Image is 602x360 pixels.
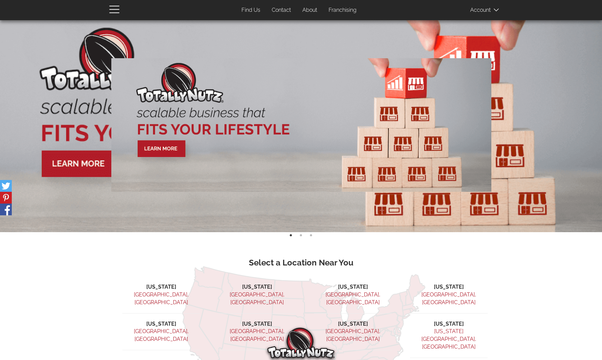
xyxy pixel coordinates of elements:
[326,328,380,342] a: [GEOGRAPHIC_DATA], [GEOGRAPHIC_DATA]
[218,320,296,328] li: [US_STATE]
[134,291,189,305] a: [GEOGRAPHIC_DATA], [GEOGRAPHIC_DATA]
[314,283,392,291] li: [US_STATE]
[218,283,296,291] li: [US_STATE]
[236,4,265,17] a: Find Us
[114,258,488,267] h3: Select a Location Near You
[298,232,304,239] button: 2 of 3
[297,4,322,17] a: About
[230,328,285,342] a: [GEOGRAPHIC_DATA], [GEOGRAPHIC_DATA]
[410,283,488,291] li: [US_STATE]
[111,58,491,192] img: A Business that Fits Your Lifestyle
[230,291,285,305] a: [GEOGRAPHIC_DATA], [GEOGRAPHIC_DATA]
[267,328,335,358] img: Totally Nutz Logo
[421,328,476,350] a: [US_STATE][GEOGRAPHIC_DATA], [GEOGRAPHIC_DATA]
[122,283,200,291] li: [US_STATE]
[288,232,294,239] button: 1 of 3
[308,232,314,239] button: 3 of 3
[122,320,200,328] li: [US_STATE]
[324,4,362,17] a: Franchising
[267,4,296,17] a: Contact
[410,320,488,328] li: [US_STATE]
[326,291,380,305] a: [GEOGRAPHIC_DATA], [GEOGRAPHIC_DATA]
[134,328,189,342] a: [GEOGRAPHIC_DATA], [GEOGRAPHIC_DATA]
[421,291,476,305] a: [GEOGRAPHIC_DATA], [GEOGRAPHIC_DATA]
[314,320,392,328] li: [US_STATE]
